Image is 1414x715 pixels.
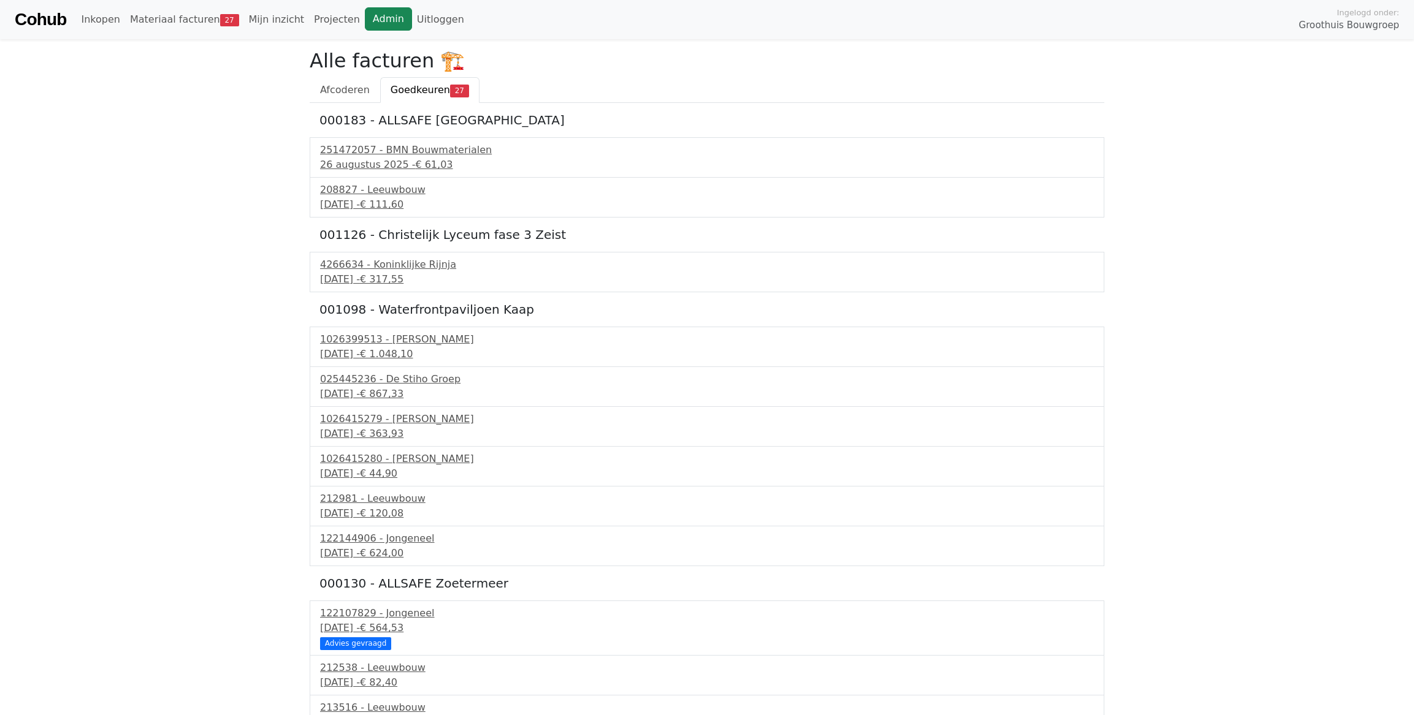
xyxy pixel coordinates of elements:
a: 1026415279 - [PERSON_NAME][DATE] -€ 363,93 [320,412,1094,441]
a: 4266634 - Koninklijke Rijnja[DATE] -€ 317,55 [320,257,1094,287]
a: 212538 - Leeuwbouw[DATE] -€ 82,40 [320,660,1094,690]
div: [DATE] - [320,387,1094,401]
a: Materiaal facturen27 [125,7,244,32]
a: Inkopen [76,7,124,32]
div: [DATE] - [320,546,1094,561]
div: [DATE] - [320,466,1094,481]
div: 1026399513 - [PERSON_NAME] [320,332,1094,347]
span: 27 [220,14,239,26]
div: [DATE] - [320,197,1094,212]
div: [DATE] - [320,272,1094,287]
span: € 564,53 [360,622,403,634]
span: Afcoderen [320,84,370,96]
a: Cohub [15,5,66,34]
div: 122107829 - Jongeneel [320,606,1094,621]
a: 251472057 - BMN Bouwmaterialen26 augustus 2025 -€ 61,03 [320,143,1094,172]
div: [DATE] - [320,675,1094,690]
div: 1026415280 - [PERSON_NAME] [320,452,1094,466]
a: 212981 - Leeuwbouw[DATE] -€ 120,08 [320,491,1094,521]
div: [DATE] - [320,347,1094,361]
a: 1026399513 - [PERSON_NAME][DATE] -€ 1.048,10 [320,332,1094,361]
h5: 000130 - ALLSAFE Zoetermeer [319,576,1095,591]
div: [DATE] - [320,426,1094,441]
div: 1026415279 - [PERSON_NAME] [320,412,1094,426]
span: € 61,03 [415,159,453,170]
div: 122144906 - Jongeneel [320,531,1094,546]
span: € 363,93 [360,428,403,439]
span: € 867,33 [360,388,403,399]
h2: Alle facturen 🏗️ [310,49,1104,72]
div: [DATE] - [320,506,1094,521]
a: Afcoderen [310,77,380,103]
span: € 624,00 [360,547,403,559]
h5: 001126 - Christelijk Lyceum fase 3 Zeist [319,227,1095,242]
a: 122144906 - Jongeneel[DATE] -€ 624,00 [320,531,1094,561]
div: 213516 - Leeuwbouw [320,700,1094,715]
h5: 001098 - Waterfrontpaviljoen Kaap [319,302,1095,317]
a: Uitloggen [412,7,469,32]
a: Goedkeuren27 [380,77,480,103]
div: 212981 - Leeuwbouw [320,491,1094,506]
span: Ingelogd onder: [1337,7,1399,18]
span: € 317,55 [360,273,403,285]
span: € 120,08 [360,507,403,519]
a: Projecten [309,7,365,32]
span: € 111,60 [360,199,403,210]
a: 208827 - Leeuwbouw[DATE] -€ 111,60 [320,183,1094,212]
a: Admin [365,7,412,31]
span: 27 [450,85,469,97]
h5: 000183 - ALLSAFE [GEOGRAPHIC_DATA] [319,113,1095,127]
a: 025445236 - De Stiho Groep[DATE] -€ 867,33 [320,372,1094,401]
div: 251472057 - BMN Bouwmaterialen [320,143,1094,157]
span: Groothuis Bouwgroep [1299,18,1399,32]
div: Advies gevraagd [320,637,391,649]
div: 26 augustus 2025 - [320,157,1094,172]
a: Mijn inzicht [244,7,310,32]
div: 025445236 - De Stiho Groep [320,372,1094,387]
span: Goedkeuren [391,84,450,96]
div: 208827 - Leeuwbouw [320,183,1094,197]
span: € 1.048,10 [360,348,413,360]
span: € 44,90 [360,467,397,479]
div: [DATE] - [320,621,1094,635]
a: 1026415280 - [PERSON_NAME][DATE] -€ 44,90 [320,452,1094,481]
a: 122107829 - Jongeneel[DATE] -€ 564,53 Advies gevraagd [320,606,1094,648]
span: € 82,40 [360,676,397,688]
div: 4266634 - Koninklijke Rijnja [320,257,1094,272]
div: 212538 - Leeuwbouw [320,660,1094,675]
